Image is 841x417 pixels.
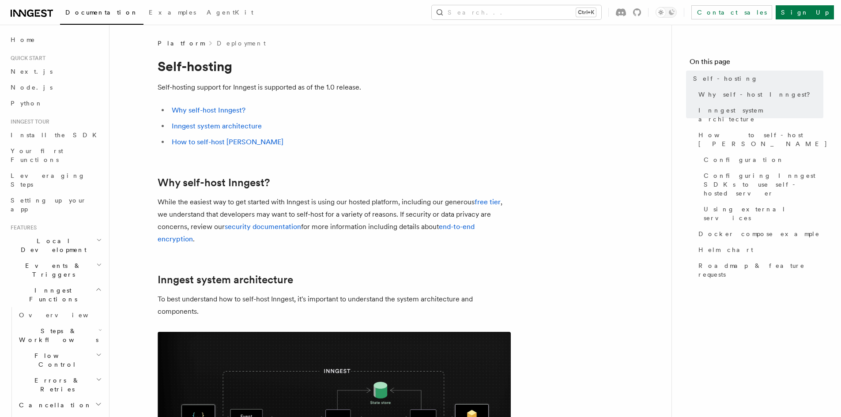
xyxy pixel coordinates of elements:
[217,39,266,48] a: Deployment
[11,172,85,188] span: Leveraging Steps
[698,229,820,238] span: Docker compose example
[7,118,49,125] span: Inngest tour
[15,376,96,394] span: Errors & Retries
[11,68,53,75] span: Next.js
[695,102,823,127] a: Inngest system architecture
[691,5,772,19] a: Contact sales
[158,274,293,286] a: Inngest system architecture
[698,106,823,124] span: Inngest system architecture
[695,127,823,152] a: How to self-host [PERSON_NAME]
[7,237,96,254] span: Local Development
[11,131,102,139] span: Install the SDK
[7,32,104,48] a: Home
[7,168,104,192] a: Leveraging Steps
[475,198,501,206] a: free tier
[11,147,63,163] span: Your first Functions
[11,84,53,91] span: Node.js
[207,9,253,16] span: AgentKit
[7,95,104,111] a: Python
[704,171,823,198] span: Configuring Inngest SDKs to use self-hosted server
[158,293,511,318] p: To best understand how to self-host Inngest, it's important to understand the system architecture...
[7,127,104,143] a: Install the SDK
[15,327,98,344] span: Steps & Workflows
[15,348,104,372] button: Flow Control
[60,3,143,25] a: Documentation
[7,143,104,168] a: Your first Functions
[7,224,37,231] span: Features
[690,56,823,71] h4: On this page
[158,177,270,189] a: Why self-host Inngest?
[172,138,283,146] a: How to self-host [PERSON_NAME]
[698,90,816,99] span: Why self-host Inngest?
[704,155,784,164] span: Configuration
[7,261,96,279] span: Events & Triggers
[15,397,104,413] button: Cancellation
[695,258,823,282] a: Roadmap & feature requests
[432,5,601,19] button: Search...Ctrl+K
[19,312,110,319] span: Overview
[700,201,823,226] a: Using external services
[7,55,45,62] span: Quick start
[695,242,823,258] a: Helm chart
[698,131,828,148] span: How to self-host [PERSON_NAME]
[158,81,511,94] p: Self-hosting support for Inngest is supported as of the 1.0 release.
[776,5,834,19] a: Sign Up
[690,71,823,86] a: Self-hosting
[15,351,96,369] span: Flow Control
[698,245,753,254] span: Helm chart
[7,64,104,79] a: Next.js
[7,79,104,95] a: Node.js
[225,222,301,231] a: security documentation
[7,192,104,217] a: Setting up your app
[15,372,104,397] button: Errors & Retries
[158,39,204,48] span: Platform
[15,401,92,409] span: Cancellation
[11,197,87,213] span: Setting up your app
[158,196,511,245] p: While the easiest way to get started with Inngest is using our hosted platform, including our gen...
[65,9,138,16] span: Documentation
[700,152,823,168] a: Configuration
[695,86,823,102] a: Why self-host Inngest?
[172,106,245,114] a: Why self-host Inngest?
[7,233,104,258] button: Local Development
[143,3,201,24] a: Examples
[7,286,95,304] span: Inngest Functions
[576,8,596,17] kbd: Ctrl+K
[11,35,35,44] span: Home
[158,58,511,74] h1: Self-hosting
[15,323,104,348] button: Steps & Workflows
[695,226,823,242] a: Docker compose example
[201,3,259,24] a: AgentKit
[7,282,104,307] button: Inngest Functions
[700,168,823,201] a: Configuring Inngest SDKs to use self-hosted server
[15,307,104,323] a: Overview
[698,261,823,279] span: Roadmap & feature requests
[172,122,262,130] a: Inngest system architecture
[11,100,43,107] span: Python
[704,205,823,222] span: Using external services
[656,7,677,18] button: Toggle dark mode
[7,258,104,282] button: Events & Triggers
[693,74,758,83] span: Self-hosting
[149,9,196,16] span: Examples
